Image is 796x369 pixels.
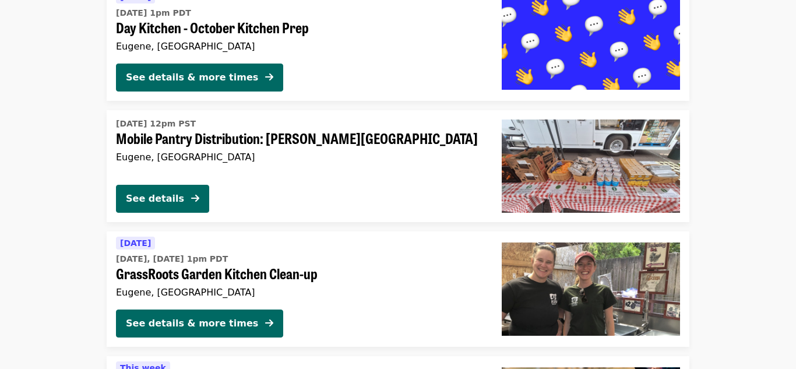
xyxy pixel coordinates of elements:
[116,118,196,130] time: [DATE] 12pm PST
[126,317,258,331] div: See details & more times
[116,185,209,213] button: See details
[116,7,191,19] time: [DATE] 1pm PDT
[265,318,273,329] i: arrow-right icon
[502,120,680,213] img: Mobile Pantry Distribution: Sheldon Community Center organized by FOOD For Lane County
[265,72,273,83] i: arrow-right icon
[116,310,283,338] button: See details & more times
[116,152,483,163] div: Eugene, [GEOGRAPHIC_DATA]
[116,287,483,298] div: Eugene, [GEOGRAPHIC_DATA]
[116,19,483,36] span: Day Kitchen - October Kitchen Prep
[116,265,483,282] span: GrassRoots Garden Kitchen Clean-up
[107,110,689,222] a: See details for "Mobile Pantry Distribution: Sheldon Community Center"
[116,130,483,147] span: Mobile Pantry Distribution: [PERSON_NAME][GEOGRAPHIC_DATA]
[107,231,689,347] a: See details for "GrassRoots Garden Kitchen Clean-up"
[116,64,283,92] button: See details & more times
[116,253,228,265] time: [DATE], [DATE] 1pm PDT
[126,192,184,206] div: See details
[120,238,151,248] span: [DATE]
[116,41,483,52] div: Eugene, [GEOGRAPHIC_DATA]
[502,243,680,336] img: GrassRoots Garden Kitchen Clean-up organized by FOOD For Lane County
[191,193,199,204] i: arrow-right icon
[126,71,258,85] div: See details & more times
